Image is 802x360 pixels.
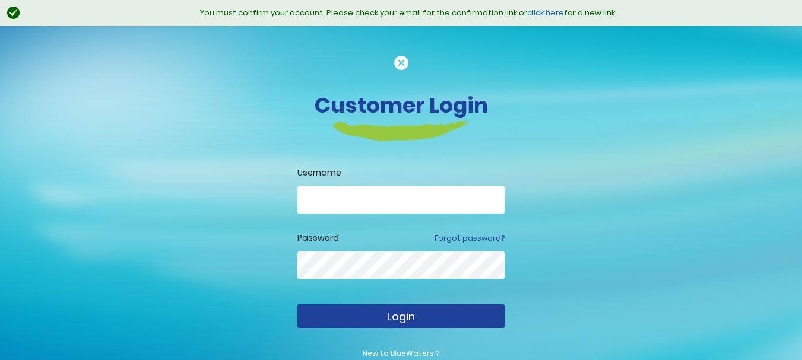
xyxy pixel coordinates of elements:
label: Password [297,232,339,244]
p: New to BlueWaters ? [297,348,505,359]
span: Login [387,309,415,324]
a: click here [527,7,564,18]
img: cancel [394,56,408,70]
div: You must confirm your account. Please check your email for the confirmation link or for a new link. [27,7,790,19]
a: Forgot password? [435,233,505,244]
button: Login [297,304,505,328]
label: Username [297,167,505,179]
img: login-heading-border.png [333,121,469,141]
h3: Customer Login [72,93,731,118]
